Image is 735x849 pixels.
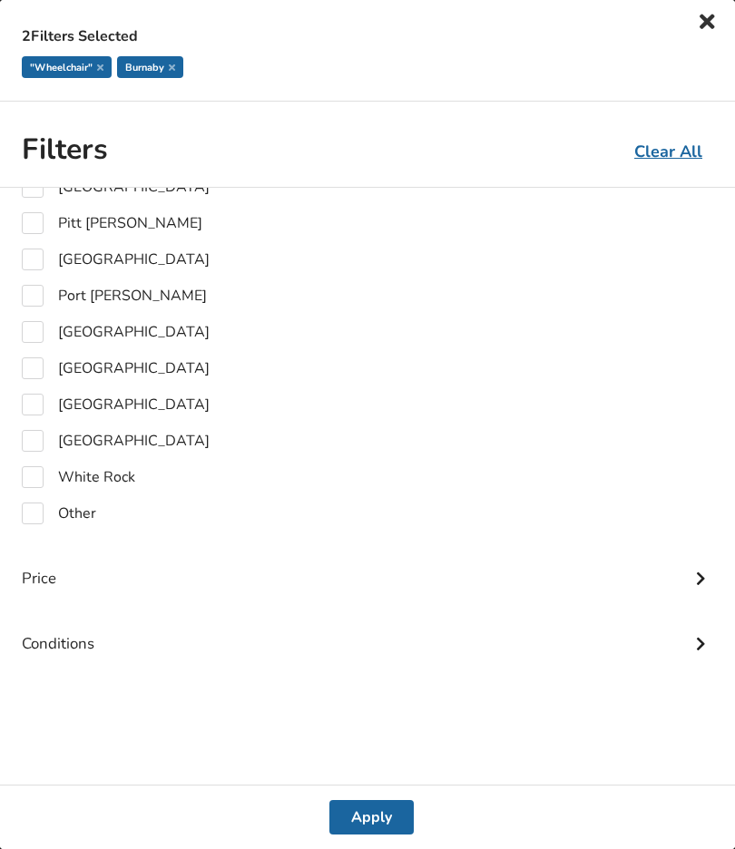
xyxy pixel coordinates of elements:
[22,466,135,488] label: White Rock
[22,321,210,343] label: [GEOGRAPHIC_DATA]
[634,141,702,162] u: Clear All
[22,394,210,415] label: [GEOGRAPHIC_DATA]
[22,130,108,169] h1: Filters
[22,357,210,379] label: [GEOGRAPHIC_DATA]
[22,503,96,524] label: Other
[22,56,112,78] div: "Wheelchair"
[22,597,713,662] div: Conditions
[22,176,210,198] label: [GEOGRAPHIC_DATA]
[117,56,183,78] div: Burnaby
[22,285,207,307] label: Port [PERSON_NAME]
[22,532,713,597] div: Price
[22,18,702,51] h5: 2 Filters Selected
[22,212,202,234] label: Pitt [PERSON_NAME]
[22,430,210,452] label: [GEOGRAPHIC_DATA]
[329,800,414,834] button: Apply
[22,249,210,270] label: [GEOGRAPHIC_DATA]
